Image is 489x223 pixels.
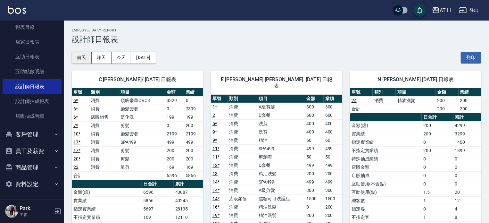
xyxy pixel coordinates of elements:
[174,213,203,221] td: 12110
[422,205,453,213] td: 0
[119,146,165,155] td: 剪髮
[211,95,228,103] th: 單號
[453,121,481,130] td: 4299
[350,188,422,196] td: 互助使用(點)
[257,144,305,153] td: SPA499
[184,105,203,113] td: 2399
[305,194,324,203] td: 1500
[184,96,203,105] td: 0
[119,96,165,105] td: 頂級豪華OVC3
[453,180,481,188] td: 0
[3,35,62,49] a: 店家日報表
[453,205,481,213] td: 4
[142,213,174,221] td: 169
[305,211,324,219] td: 200
[324,119,342,128] td: 400
[435,105,458,113] td: 200
[119,138,165,146] td: SPA499
[257,103,305,111] td: A級剪髮
[324,103,342,111] td: 300
[228,144,257,153] td: 消費
[219,76,335,89] span: E [PERSON_NAME] [PERSON_NAME]. [DATE] 日報表
[89,105,119,113] td: 消費
[305,103,324,111] td: 300
[305,95,324,103] th: 金額
[324,186,342,194] td: 300
[453,196,481,205] td: 12
[89,146,119,155] td: 消費
[350,180,422,188] td: 互助使用(不含點)
[305,186,324,194] td: 300
[72,196,142,205] td: 實業績
[228,111,257,119] td: 消費
[142,180,174,188] th: 日合計
[350,146,422,155] td: 不指定實業績
[453,130,481,138] td: 3299
[305,136,324,144] td: 60
[305,153,324,161] td: 50
[174,196,203,205] td: 40245
[350,205,422,213] td: 指定客
[89,130,119,138] td: 消費
[3,143,62,159] button: 員工及薪資
[422,196,453,205] td: 1
[228,95,257,103] th: 類別
[459,96,482,105] td: 200
[324,95,342,103] th: 業績
[396,96,435,105] td: 精油洗髮
[184,113,203,121] td: 199
[422,163,453,171] td: 0
[72,28,481,32] h2: Employee Daily Report
[350,171,422,180] td: 店販抽成
[305,169,324,178] td: 200
[72,213,142,221] td: 不指定實業績
[119,113,165,121] td: 鰲化洗
[184,138,203,146] td: 499
[373,96,395,105] td: 消費
[453,163,481,171] td: 0
[228,103,257,111] td: 消費
[324,194,342,203] td: 1500
[305,111,324,119] td: 600
[305,161,324,169] td: 499
[92,52,112,64] button: 昨天
[89,121,119,130] td: 消費
[257,136,305,144] td: 精油
[453,155,481,163] td: 0
[165,163,184,171] td: 169
[257,169,305,178] td: 精油洗髮
[257,119,305,128] td: 洗剪
[350,163,422,171] td: 店販金額
[422,113,453,122] th: 日合計
[119,121,165,130] td: 剪髮
[396,88,435,97] th: 項目
[257,111,305,119] td: D套餐
[112,52,131,64] button: 今天
[119,88,165,97] th: 項目
[257,178,305,186] td: SPA499
[453,188,481,196] td: 20
[422,180,453,188] td: 0
[72,171,89,180] td: 合計
[3,176,62,193] button: 資料設定
[257,153,305,161] td: 剪瀏海
[73,165,79,170] a: 22
[3,20,62,35] a: 報表目錄
[89,96,119,105] td: 消費
[422,121,453,130] td: 200
[422,130,453,138] td: 200
[453,113,481,122] th: 累計
[184,163,203,171] td: 169
[228,169,257,178] td: 消費
[440,6,452,14] div: AT11
[350,88,373,97] th: 單號
[3,94,62,109] a: 設計師抽成報表
[184,130,203,138] td: 2199
[72,88,203,180] table: a dense table
[89,113,119,121] td: 店販銷售
[3,64,62,79] a: 互助點數明細
[228,136,257,144] td: 消費
[257,95,305,103] th: 項目
[3,109,62,124] a: 店販抽成明細
[142,205,174,213] td: 5697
